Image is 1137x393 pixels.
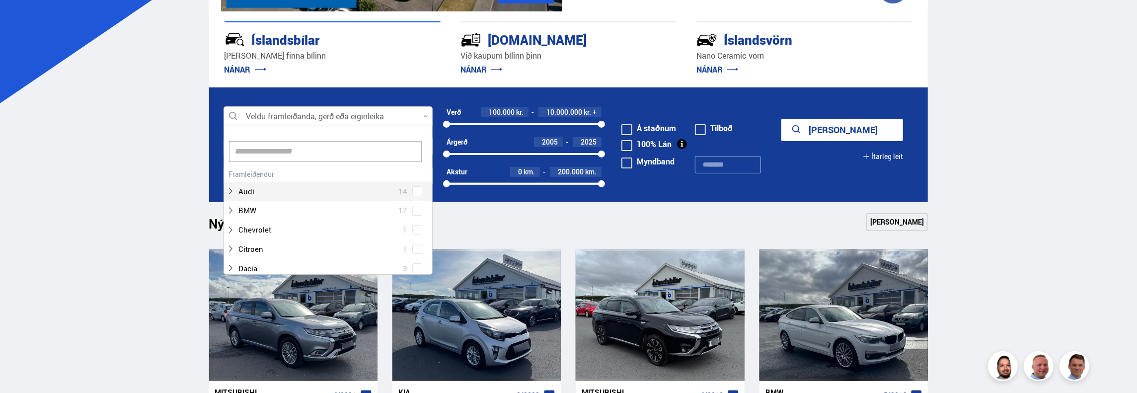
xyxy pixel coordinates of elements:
[593,108,597,116] span: +
[1025,353,1055,383] img: siFngHWaQ9KaOqBr.png
[1061,353,1091,383] img: FbJEzSuNWCJXmdc-.webp
[489,107,515,117] span: 100.000
[209,216,289,237] h1: Nýtt á skrá
[696,30,877,48] div: Íslandsvörn
[863,146,903,168] button: Ítarleg leit
[398,203,407,218] span: 17
[516,108,524,116] span: kr.
[581,137,597,147] span: 2025
[696,64,739,75] a: NÁNAR
[584,108,591,116] span: kr.
[447,168,467,176] div: Akstur
[524,168,535,176] span: km.
[542,137,558,147] span: 2005
[585,168,597,176] span: km.
[621,140,672,148] label: 100% Lán
[447,138,467,146] div: Árgerð
[403,261,407,276] span: 3
[558,167,584,176] span: 200.000
[696,50,912,62] p: Nano Ceramic vörn
[225,29,245,50] img: JRvxyua_JYH6wB4c.svg
[225,64,267,75] a: NÁNAR
[460,30,641,48] div: [DOMAIN_NAME]
[460,29,481,50] img: tr5P-W3DuiFaO7aO.svg
[403,223,407,237] span: 1
[695,124,733,132] label: Tilboð
[781,119,903,141] button: [PERSON_NAME]
[518,167,522,176] span: 0
[225,30,405,48] div: Íslandsbílar
[447,108,461,116] div: Verð
[403,242,407,256] span: 1
[8,4,38,34] button: Open LiveChat chat widget
[621,157,675,165] label: Myndband
[989,353,1019,383] img: nhp88E3Fdnt1Opn2.png
[225,50,441,62] p: [PERSON_NAME] finna bílinn
[546,107,582,117] span: 10.000.000
[696,29,717,50] img: -Svtn6bYgwAsiwNX.svg
[866,213,928,231] a: [PERSON_NAME]
[398,184,407,199] span: 14
[621,124,676,132] label: Á staðnum
[460,50,677,62] p: Við kaupum bílinn þinn
[460,64,503,75] a: NÁNAR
